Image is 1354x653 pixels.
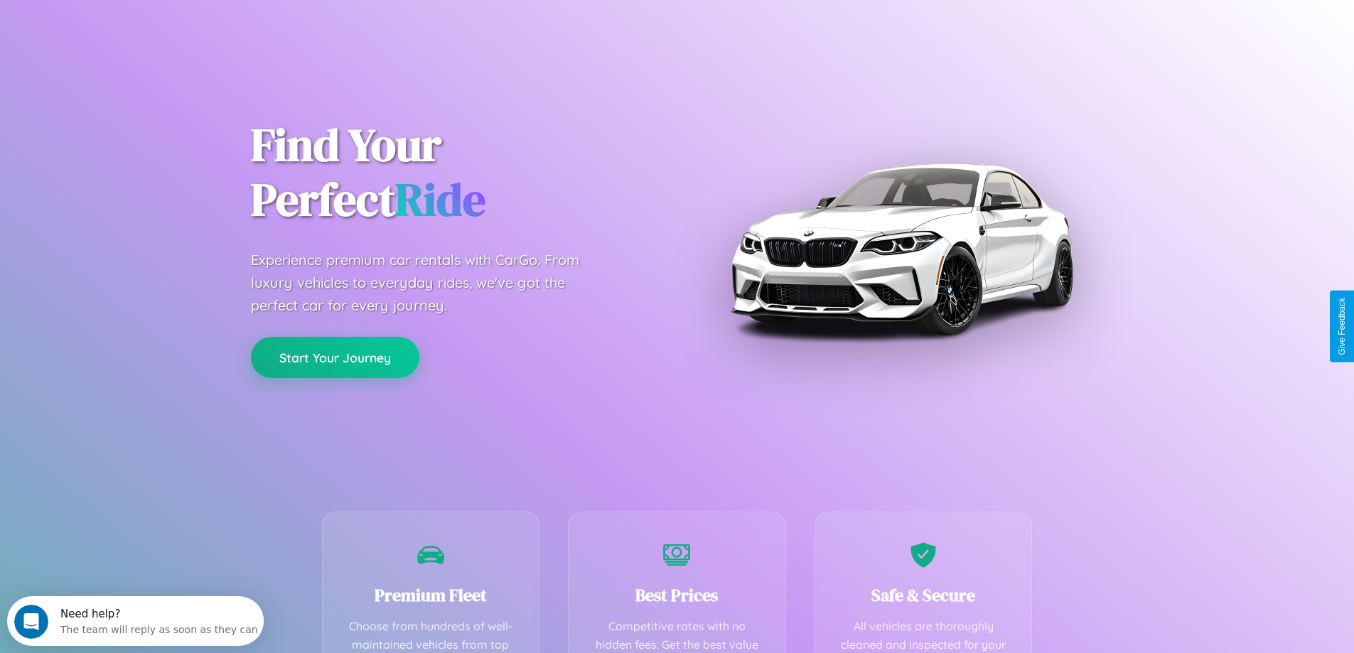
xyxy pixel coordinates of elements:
h1: Find Your Perfect [251,118,656,227]
h3: Best Prices [590,583,764,607]
div: Open Intercom Messenger [6,6,264,45]
iframe: Intercom live chat discovery launcher [7,596,264,646]
p: Experience premium car rentals with CarGo. From luxury vehicles to everyday rides, we've got the ... [251,249,606,317]
div: The team will reply as soon as they can [53,23,251,38]
div: Need help? [53,12,251,23]
span: Ride [395,168,485,230]
h3: Safe & Secure [837,583,1011,607]
div: Give Feedback [1337,298,1347,355]
h3: Premium Fleet [344,583,518,607]
img: Premium BMW car rental vehicle [724,71,1079,426]
button: Start Your Journey [251,337,419,378]
iframe: Intercom live chat [14,605,48,639]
